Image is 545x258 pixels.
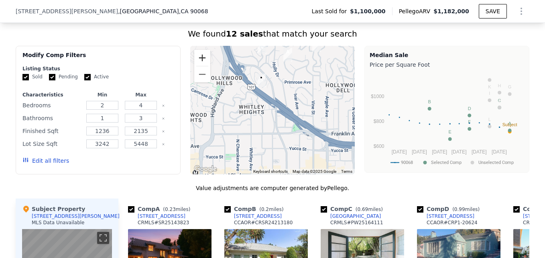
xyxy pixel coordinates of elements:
div: Comp A [128,205,193,213]
input: Sold [22,74,29,80]
div: CCAOR # CRP1-20624 [427,219,478,226]
text: I [489,91,490,96]
button: Keyboard shortcuts [253,169,288,174]
text: J [498,98,501,103]
text: [DATE] [451,149,467,155]
button: Clear [162,117,165,120]
text: D [468,106,471,111]
button: Clear [162,143,165,146]
svg: A chart. [370,70,524,171]
text: 90068 [401,160,413,165]
span: [STREET_ADDRESS][PERSON_NAME] [16,7,118,15]
div: Max [123,92,159,98]
span: 0.69 [357,207,368,212]
button: Zoom in [194,50,210,66]
label: Pending [49,74,78,80]
div: [STREET_ADDRESS] [234,213,282,219]
text: G [508,84,512,89]
div: Median Sale [370,51,524,59]
text: $1000 [371,94,384,99]
div: Comp D [417,205,483,213]
a: Open this area in Google Maps (opens a new window) [192,164,219,174]
input: Pending [49,74,55,80]
button: SAVE [479,4,507,18]
text: Subject [502,122,517,127]
label: Sold [22,74,43,80]
div: Listing Status [22,66,174,72]
button: Clear [162,130,165,133]
span: Pellego ARV [399,7,434,15]
label: Active [84,74,109,80]
button: Toggle fullscreen view [97,232,109,244]
text: $800 [374,119,384,124]
span: Last Sold for [312,7,350,15]
span: , CA 90068 [179,8,208,14]
text: E [449,129,451,134]
div: [GEOGRAPHIC_DATA] [330,213,381,219]
span: $1,182,000 [433,8,469,14]
div: CCAOR # CRSR24213180 [234,219,293,226]
text: Unselected Comp [478,160,514,165]
text: L [488,117,491,122]
text: K [488,84,491,89]
span: Map data ©2025 Google [293,169,336,174]
div: We found that match your search [16,28,529,39]
span: 0.23 [165,207,176,212]
a: [GEOGRAPHIC_DATA] [321,213,381,219]
div: Characteristics [22,92,81,98]
span: ( miles) [256,207,287,212]
span: , [GEOGRAPHIC_DATA] [118,7,208,15]
span: 0.2 [261,207,269,212]
a: [STREET_ADDRESS] [224,213,282,219]
button: Zoom out [194,66,210,82]
div: 6438 Ivarene Ave [280,45,295,65]
a: [STREET_ADDRESS] [417,213,474,219]
div: Comp C [321,205,386,213]
strong: 12 sales [226,29,263,39]
text: $600 [374,143,384,149]
div: 2121 Whitley Ave [254,70,269,90]
input: Active [84,74,91,80]
div: Finished Sqft [22,125,81,137]
text: H [498,83,501,88]
img: Google [192,164,219,174]
div: Bedrooms [22,100,81,111]
text: Selected Comp [431,160,462,165]
button: Show Options [513,3,529,19]
div: MLS Data Unavailable [32,219,85,226]
a: Terms (opens in new tab) [341,169,352,174]
text: [DATE] [472,149,487,155]
text: F [468,119,471,124]
div: CRMLS # PW25164111 [330,219,383,226]
text: [DATE] [412,149,427,155]
text: B [428,99,431,104]
span: ( miles) [160,207,193,212]
div: Value adjustments are computer generated by Pellego . [16,184,529,192]
div: Comp B [224,205,287,213]
button: Edit all filters [22,157,69,165]
span: 0.99 [454,207,465,212]
div: [STREET_ADDRESS] [427,213,474,219]
text: [DATE] [432,149,447,155]
div: Price per Square Foot [370,59,524,70]
div: Lot Size Sqft [22,138,81,149]
span: ( miles) [449,207,483,212]
a: [STREET_ADDRESS] [128,213,185,219]
div: CRMLS # SR25143823 [138,219,189,226]
div: [STREET_ADDRESS][PERSON_NAME] [32,213,120,219]
div: Modify Comp Filters [22,51,174,66]
div: [STREET_ADDRESS] [138,213,185,219]
div: Min [85,92,120,98]
button: Clear [162,104,165,107]
div: Subject Property [22,205,85,213]
text: A [508,121,511,126]
div: Bathrooms [22,113,81,124]
span: $1,100,000 [350,7,386,15]
div: 2236 San Marco Dr [254,37,270,57]
span: ( miles) [352,207,386,212]
text: [DATE] [492,149,507,155]
text: [DATE] [392,149,407,155]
